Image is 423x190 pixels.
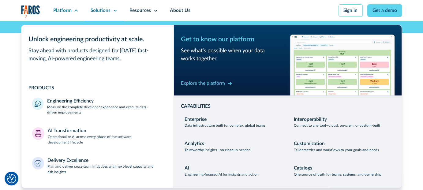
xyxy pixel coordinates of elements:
p: Measure the complete developer experience and execute data-driven improvements [47,105,163,115]
div: Analytics [185,140,204,147]
a: EnterpriseData infrastructure built for complex, global teams [181,112,285,132]
div: Solutions [91,7,110,14]
a: home [21,5,40,17]
div: Platform [53,7,72,14]
p: Connect to any tool—cloud, on-prem, or custom-built [294,123,380,129]
div: Interoperability [294,116,327,123]
a: Engineering EfficiencyMeasure the complete developer experience and execute data-driven improvements [28,94,166,119]
img: Logo of the analytics and reporting company Faros. [21,5,40,17]
div: Stay ahead with products designed for [DATE] fast-moving, AI-powered engineering teams. [28,47,166,63]
div: Engineering Efficiency [47,98,94,105]
a: CatalogsOne source of truth for teams, systems, and ownership [290,161,395,181]
a: AnalyticsTrustworthy insights—no cleanup needed [181,137,285,156]
a: CustomizationTailor metrics and workflows to your goals and needs [290,137,395,156]
a: InteroperabilityConnect to any tool—cloud, on-prem, or custom-built [290,112,395,132]
a: AIEngineering-focused AI for insights and action [181,161,285,181]
p: Operationalize AI across every phase of the software development lifecycle [48,134,163,145]
div: Unlock engineering productivity at scale. [28,35,166,44]
div: See what’s possible when your data works together. [181,47,285,63]
img: Workflow productivity trends heatmap chart [290,35,395,95]
div: Explore the platform [181,80,225,87]
p: Engineering-focused AI for insights and action [185,172,259,177]
p: Trustworthy insights—no cleanup needed [185,147,251,153]
p: Tailor metrics and workflows to your goals and needs [294,147,379,153]
a: Get a demo [367,4,402,17]
div: Customization [294,140,324,147]
div: Delivery Excellence [47,157,88,164]
p: One source of truth for teams, systems, and ownership [294,172,381,177]
p: Plan and deliver cross-team initiatives with next-level capacity and risk insights [47,164,163,175]
div: Get to know our platform [181,35,285,44]
div: AI [185,165,189,172]
a: Explore the platform [181,79,232,88]
button: Cookie Settings [7,174,16,183]
div: Catalogs [294,165,312,172]
div: AI Transformation [48,127,86,134]
img: Revisit consent button [7,174,16,183]
div: Enterprise [185,116,207,123]
a: Delivery ExcellencePlan and deliver cross-team initiatives with next-level capacity and risk insi... [28,153,166,178]
p: Data infrastructure built for complex, global teams [185,123,265,129]
div: PRODUCTS [28,84,166,91]
a: Sign in [339,4,363,17]
nav: Platform [21,21,402,188]
div: CAPABILITIES [181,103,395,110]
div: Resources [129,7,151,14]
a: AI TransformationOperationalize AI across every phase of the software development lifecycle [28,124,166,149]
